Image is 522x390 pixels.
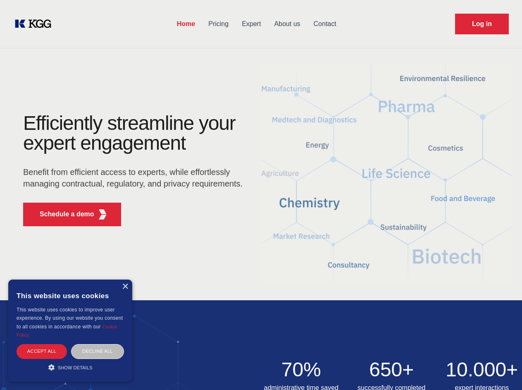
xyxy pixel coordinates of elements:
h1: Efficiently streamline your expert engagement [23,113,248,153]
p: Schedule a demo [40,209,94,219]
a: Home [170,13,202,35]
div: Decline all [71,344,124,359]
a: Cookie Policy [17,324,117,337]
button: Schedule a demoKGG Fifth Element RED [23,203,121,226]
a: Contact [307,13,343,35]
a: KOL Knowledge Platform: Talk to Key External Experts (KEE) [13,17,58,31]
img: KGG Fifth Element RED [261,54,512,292]
a: Pricing [202,13,235,35]
span: Show details [58,365,93,370]
div: This website uses cookies [17,286,124,306]
a: Expert [235,13,267,35]
p: Benefit from efficient access to experts, while effortlessly managing contractual, regulatory, an... [23,166,248,189]
h2: 70% [261,360,342,380]
span: This website uses cookies to improve user experience. By using our website you consent to all coo... [17,307,123,330]
div: Show details [17,363,124,371]
h2: 650+ [351,360,432,380]
img: KGG Fifth Element RED [98,209,108,220]
a: About us [267,13,307,35]
div: Close [122,284,128,290]
div: Accept all [17,344,67,359]
a: Request Demo [455,14,509,34]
